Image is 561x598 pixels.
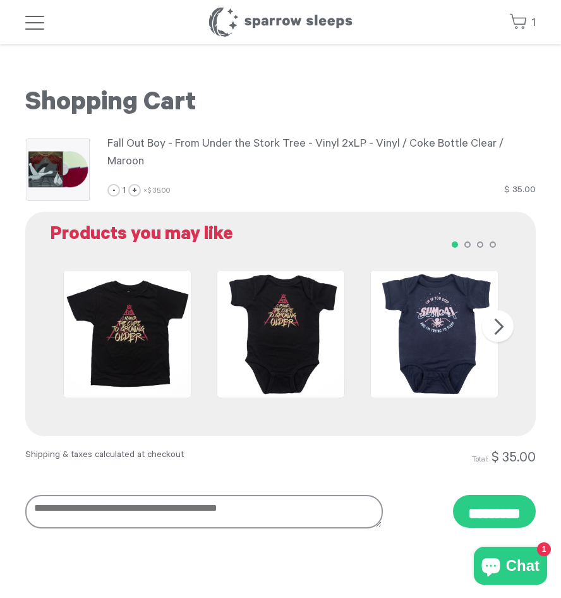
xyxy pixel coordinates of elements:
[107,184,120,197] a: -
[470,547,551,588] inbox-online-store-chat: Shopify online store chat
[143,187,171,195] span: ×
[208,6,353,38] h1: Sparrow Sleeps
[147,187,171,195] span: $ 35.00
[509,9,536,37] a: 1
[51,224,523,248] h2: Products you may like
[25,449,280,463] div: Shipping & taxes calculated at checkout
[447,237,460,250] button: 1 of 4
[482,310,514,342] button: Next
[472,456,488,465] span: Total:
[107,136,536,171] a: Fall Out Boy - From Under the Stork Tree - Vinyl 2xLP - Vinyl / Coke Bottle Clear / Maroon
[128,184,141,197] a: +
[107,138,504,169] span: Fall Out Boy - From Under the Stork Tree - Vinyl 2xLP - Vinyl / Coke Bottle Clear / Maroon
[63,270,191,398] img: fob-tee_grande.png
[473,237,485,250] button: 3 of 4
[485,237,498,250] button: 4 of 4
[25,89,536,121] h1: Shopping Cart
[460,237,473,250] button: 2 of 4
[370,270,498,398] img: Sum41-InTooDeepOnesie_grande.png
[217,270,345,398] img: fob-onesie_grande.png
[123,186,126,196] span: 1
[504,184,536,198] div: $ 35.00
[492,451,536,467] span: $ 35.00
